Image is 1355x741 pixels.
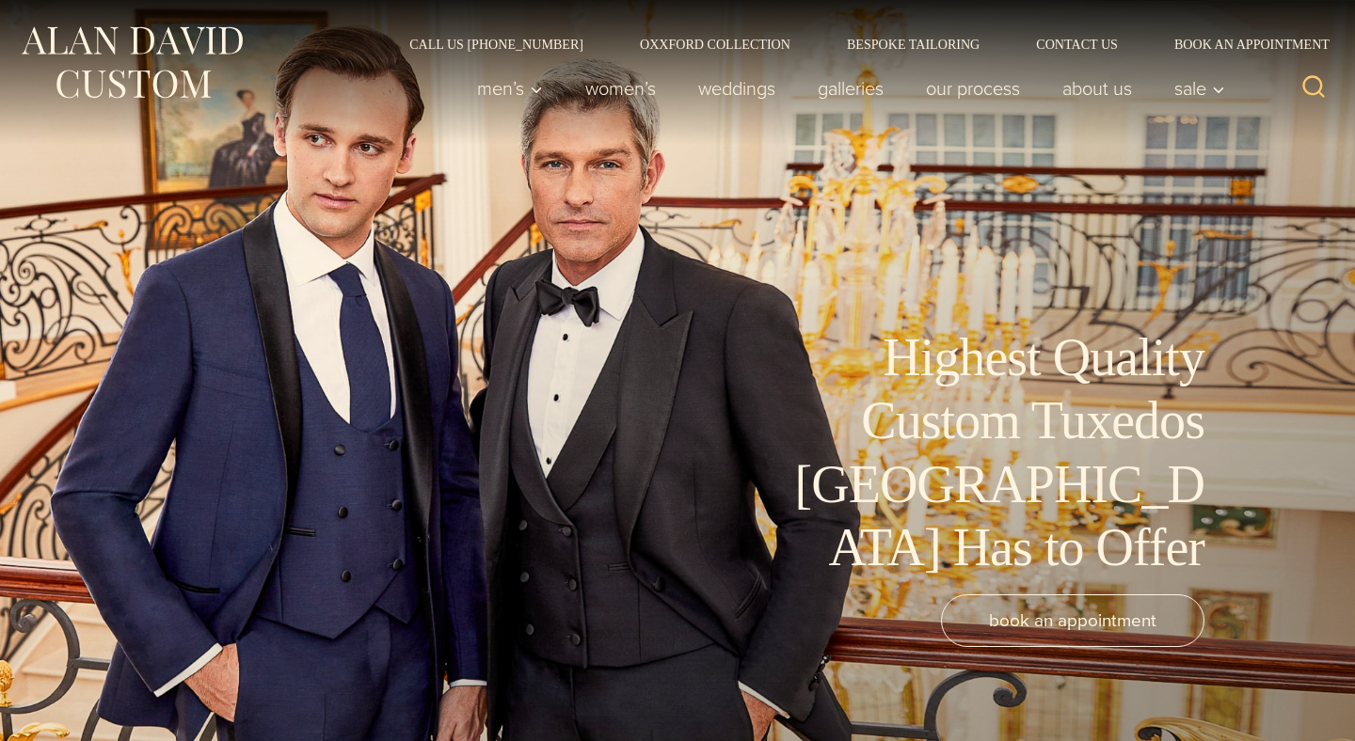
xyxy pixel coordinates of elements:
nav: Secondary Navigation [381,38,1336,51]
a: Women’s [565,70,677,107]
span: Men’s [477,79,543,98]
img: Alan David Custom [19,21,245,104]
a: Call Us [PHONE_NUMBER] [381,38,612,51]
span: book an appointment [989,607,1156,634]
a: Galleries [797,70,905,107]
h1: Highest Quality Custom Tuxedos [GEOGRAPHIC_DATA] Has to Offer [781,326,1204,579]
a: book an appointment [941,594,1204,647]
span: Sale [1174,79,1225,98]
a: Bespoke Tailoring [819,38,1008,51]
a: weddings [677,70,797,107]
a: Contact Us [1008,38,1146,51]
a: About Us [1042,70,1154,107]
a: Book an Appointment [1146,38,1336,51]
nav: Primary Navigation [456,70,1235,107]
a: Oxxford Collection [612,38,819,51]
button: View Search Form [1291,66,1336,111]
a: Our Process [905,70,1042,107]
